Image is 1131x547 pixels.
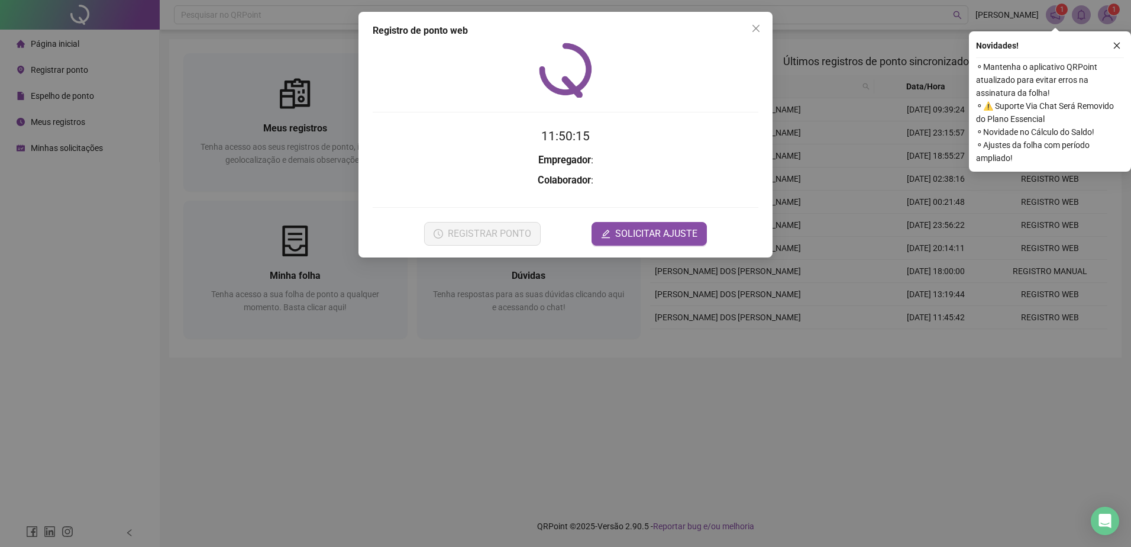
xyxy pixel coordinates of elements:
button: editSOLICITAR AJUSTE [592,222,707,246]
span: ⚬ Ajustes da folha com período ampliado! [976,139,1124,165]
h3: : [373,153,758,168]
button: REGISTRAR PONTO [424,222,541,246]
strong: Empregador [538,155,591,166]
h3: : [373,173,758,188]
span: SOLICITAR AJUSTE [615,227,697,241]
span: ⚬ Novidade no Cálculo do Saldo! [976,126,1124,139]
time: 11:50:15 [541,129,590,143]
button: Close [747,19,765,38]
div: Open Intercom Messenger [1091,507,1119,535]
span: close [1113,41,1121,50]
span: close [751,24,761,33]
img: QRPoint [539,43,592,98]
strong: Colaborador [538,175,591,186]
div: Registro de ponto web [373,24,758,38]
span: ⚬ Mantenha o aplicativo QRPoint atualizado para evitar erros na assinatura da folha! [976,60,1124,99]
span: ⚬ ⚠️ Suporte Via Chat Será Removido do Plano Essencial [976,99,1124,126]
span: Novidades ! [976,39,1019,52]
span: edit [601,229,610,239]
